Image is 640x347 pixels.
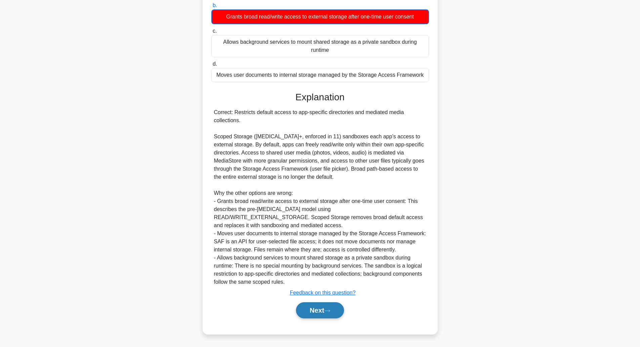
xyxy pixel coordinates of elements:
span: b. [213,2,217,8]
button: Next [296,302,344,318]
span: c. [213,28,217,34]
span: d. [213,61,217,67]
h3: Explanation [215,92,425,103]
div: Correct: Restricts default access to app-specific directories and mediated media collections. Sco... [214,108,426,286]
div: Grants broad read/write access to external storage after one-time user consent [211,9,429,24]
div: Moves user documents to internal storage managed by the Storage Access Framework [211,68,429,82]
div: Allows background services to mount shared storage as a private sandbox during runtime [211,35,429,57]
a: Feedback on this question? [290,290,356,296]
